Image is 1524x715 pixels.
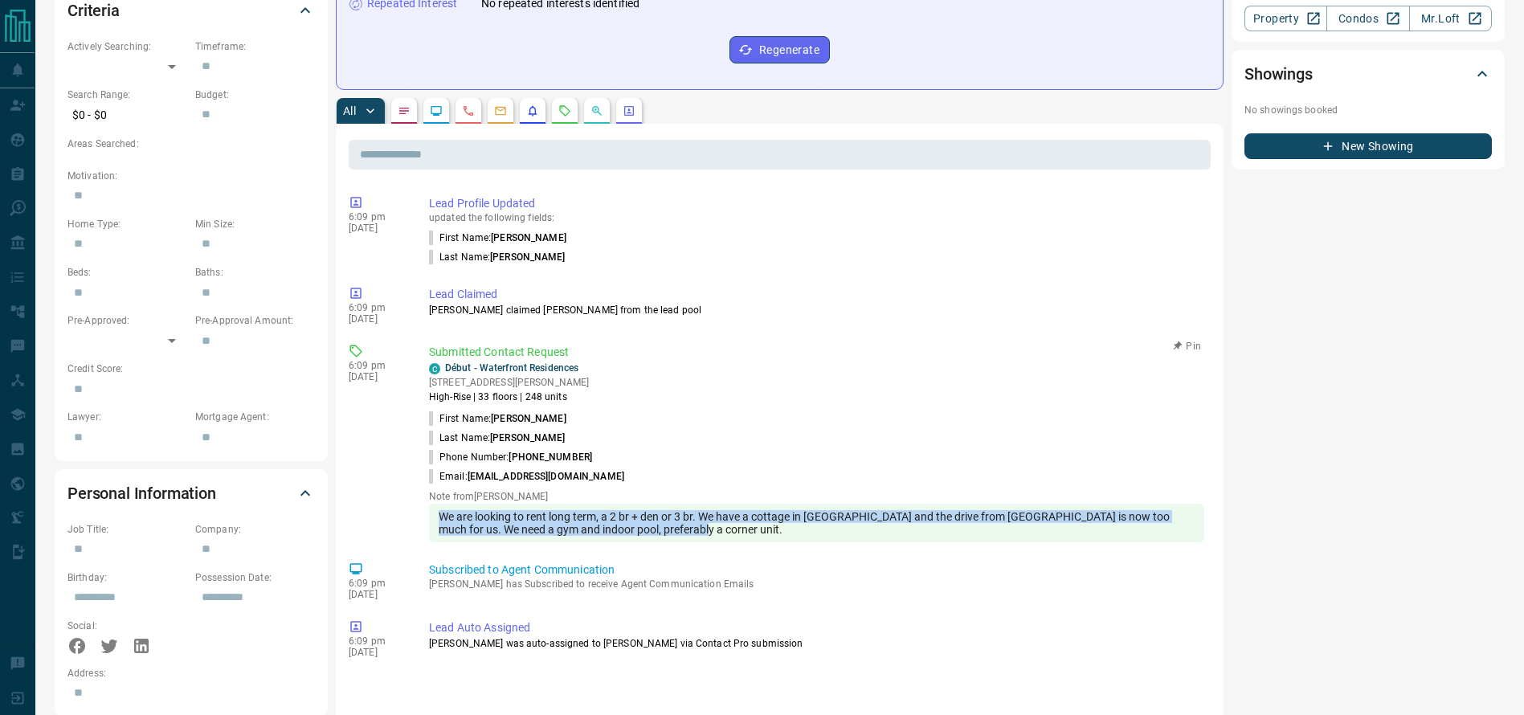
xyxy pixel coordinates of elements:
[349,371,405,382] p: [DATE]
[491,413,566,424] span: [PERSON_NAME]
[195,265,315,280] p: Baths:
[1244,6,1327,31] a: Property
[429,250,566,264] p: Last Name :
[430,104,443,117] svg: Lead Browsing Activity
[623,104,635,117] svg: Agent Actions
[1409,6,1492,31] a: Mr.Loft
[67,39,187,54] p: Actively Searching:
[429,375,589,390] p: [STREET_ADDRESS][PERSON_NAME]
[445,362,578,374] a: Début - Waterfront Residences
[195,410,315,424] p: Mortgage Agent:
[429,212,1204,223] p: updated the following fields:
[67,102,187,129] p: $0 - $0
[349,589,405,600] p: [DATE]
[349,647,405,658] p: [DATE]
[67,474,315,513] div: Personal Information
[490,251,565,263] span: [PERSON_NAME]
[729,36,830,63] button: Regenerate
[349,635,405,647] p: 6:09 pm
[67,169,315,183] p: Motivation:
[67,666,315,680] p: Address:
[349,313,405,325] p: [DATE]
[429,303,1204,317] p: [PERSON_NAME] claimed [PERSON_NAME] from the lead pool
[67,480,216,506] h2: Personal Information
[1164,339,1211,353] button: Pin
[349,578,405,589] p: 6:09 pm
[67,522,187,537] p: Job Title:
[429,450,592,464] p: Phone Number:
[526,104,539,117] svg: Listing Alerts
[429,344,1204,361] p: Submitted Contact Request
[590,104,603,117] svg: Opportunities
[67,570,187,585] p: Birthday:
[429,469,624,484] p: Email:
[429,431,566,445] p: Last Name:
[429,390,589,404] p: High-Rise | 33 floors | 248 units
[1244,55,1492,93] div: Showings
[429,411,566,426] p: First Name:
[429,562,1204,578] p: Subscribed to Agent Communication
[398,104,411,117] svg: Notes
[349,302,405,313] p: 6:09 pm
[67,410,187,424] p: Lawyer:
[1244,61,1313,87] h2: Showings
[429,195,1204,212] p: Lead Profile Updated
[67,88,187,102] p: Search Range:
[67,619,187,633] p: Social:
[462,104,475,117] svg: Calls
[509,451,592,463] span: [PHONE_NUMBER]
[195,522,315,537] p: Company:
[490,432,565,443] span: [PERSON_NAME]
[195,313,315,328] p: Pre-Approval Amount:
[67,217,187,231] p: Home Type:
[429,578,1204,590] p: [PERSON_NAME] has Subscribed to receive Agent Communication Emails
[558,104,571,117] svg: Requests
[67,137,315,151] p: Areas Searched:
[195,570,315,585] p: Possession Date:
[429,286,1204,303] p: Lead Claimed
[1326,6,1409,31] a: Condos
[195,217,315,231] p: Min Size:
[429,491,1204,502] p: Note from [PERSON_NAME]
[468,471,624,482] span: [EMAIL_ADDRESS][DOMAIN_NAME]
[349,360,405,371] p: 6:09 pm
[195,39,315,54] p: Timeframe:
[494,104,507,117] svg: Emails
[343,105,356,116] p: All
[429,619,1204,636] p: Lead Auto Assigned
[429,504,1204,542] div: We are looking to rent long term, a 2 br + den or 3 br. We have a cottage in [GEOGRAPHIC_DATA] an...
[67,362,315,376] p: Credit Score:
[195,88,315,102] p: Budget:
[67,265,187,280] p: Beds:
[429,636,1204,651] p: [PERSON_NAME] was auto-assigned to [PERSON_NAME] via Contact Pro submission
[1244,133,1492,159] button: New Showing
[67,313,187,328] p: Pre-Approved:
[429,231,566,245] p: First Name :
[349,223,405,234] p: [DATE]
[1244,103,1492,117] p: No showings booked
[429,363,440,374] div: condos.ca
[349,211,405,223] p: 6:09 pm
[491,232,566,243] span: [PERSON_NAME]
